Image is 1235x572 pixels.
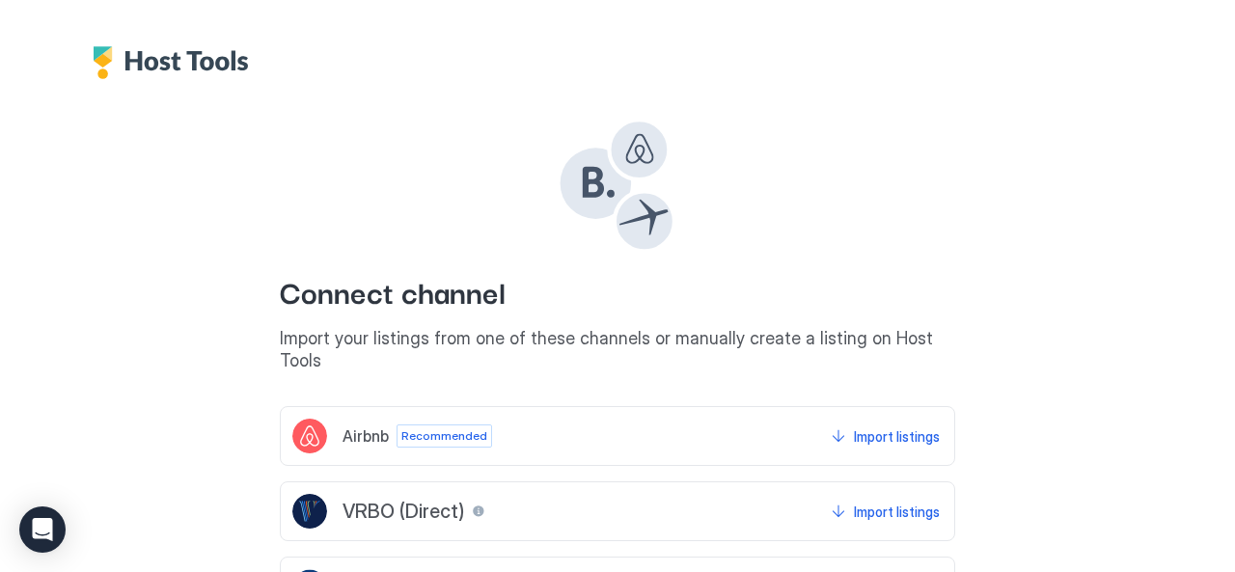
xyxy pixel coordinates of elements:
[854,426,940,447] div: Import listings
[93,46,259,79] div: Host Tools Logo
[280,269,955,313] span: Connect channel
[280,328,955,371] span: Import your listings from one of these channels or manually create a listing on Host Tools
[828,419,943,453] button: Import listings
[19,506,66,553] div: Open Intercom Messenger
[828,494,943,529] button: Import listings
[343,500,464,524] span: VRBO (Direct)
[343,426,389,446] span: Airbnb
[401,427,487,445] span: Recommended
[854,502,940,522] div: Import listings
